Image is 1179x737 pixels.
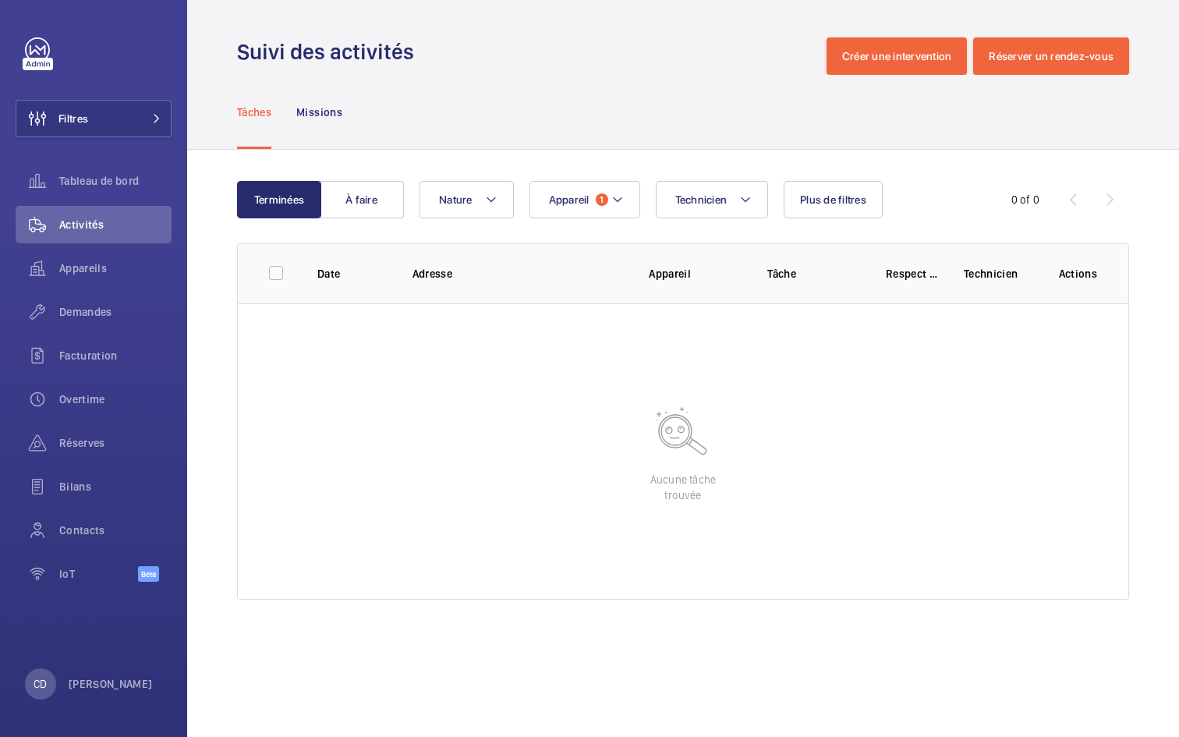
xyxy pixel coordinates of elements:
p: Actions [1059,266,1097,282]
span: Overtime [59,392,172,407]
span: Appareils [59,260,172,276]
h1: Suivi des activités [237,37,423,66]
span: IoT [59,566,138,582]
span: Nature [439,193,473,206]
span: Bilans [59,479,172,494]
p: Aucune tâche trouvée [650,472,716,503]
div: 0 of 0 [1011,192,1039,207]
p: [PERSON_NAME] [69,676,153,692]
button: Terminées [237,181,321,218]
p: Respect délai [886,266,939,282]
p: Adresse [412,266,625,282]
p: Appareil [649,266,742,282]
button: Technicien [656,181,769,218]
span: Facturation [59,348,172,363]
span: Filtres [58,111,88,126]
p: Date [317,266,388,282]
button: Plus de filtres [784,181,883,218]
span: 1 [596,193,608,206]
button: Créer une intervention [827,37,968,75]
span: Technicien [675,193,728,206]
button: Nature [420,181,514,218]
p: Tâche [767,266,861,282]
p: Missions [296,105,342,120]
button: À faire [320,181,404,218]
span: Appareil [549,193,589,206]
button: Réserver un rendez-vous [973,37,1129,75]
span: Réserves [59,435,172,451]
span: Tableau de bord [59,173,172,189]
p: Technicien [964,266,1034,282]
span: Beta [138,566,159,582]
button: Appareil1 [529,181,640,218]
p: CD [34,676,47,692]
span: Plus de filtres [800,193,866,206]
span: Activités [59,217,172,232]
span: Demandes [59,304,172,320]
button: Filtres [16,100,172,137]
p: Tâches [237,105,271,120]
span: Contacts [59,523,172,538]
